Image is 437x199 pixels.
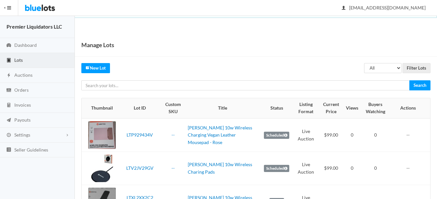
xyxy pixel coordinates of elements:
[361,118,390,152] td: 0
[86,65,90,70] ion-icon: create
[294,98,319,118] th: Listing Format
[188,162,252,175] a: [PERSON_NAME] 10w Wireless Charing Pads
[409,80,430,90] input: Search
[6,73,12,79] ion-icon: flash
[319,118,343,152] td: $99.00
[6,87,12,94] ion-icon: cash
[171,165,175,171] a: --
[294,118,319,152] td: Live Auction
[319,152,343,185] td: $99.00
[188,125,252,145] a: [PERSON_NAME] 10w Wireless Charging Vegan Leather Mousepad - Rose
[14,147,48,153] span: Seller Guidelines
[118,98,161,118] th: Lot ID
[81,80,410,90] input: Search your lots...
[6,102,12,109] ion-icon: calculator
[81,63,110,73] a: createNew Lot
[14,42,37,48] span: Dashboard
[6,132,12,139] ion-icon: cog
[361,152,390,185] td: 0
[171,132,175,138] a: --
[14,72,33,78] span: Auctions
[14,57,23,63] span: Lots
[403,63,430,73] input: Filter Lots
[390,152,430,185] td: --
[185,98,260,118] th: Title
[343,118,361,152] td: 0
[294,152,319,185] td: Live Auction
[264,132,289,139] label: Scheduled
[390,118,430,152] td: --
[319,98,343,118] th: Current Price
[6,58,12,64] ion-icon: clipboard
[14,132,30,138] span: Settings
[361,98,390,118] th: Buyers Watching
[161,98,185,118] th: Custom SKU
[126,165,154,171] a: LTV2JV29GV
[343,152,361,185] td: 0
[6,117,12,124] ion-icon: paper plane
[82,98,118,118] th: Thumbnail
[260,98,294,118] th: Status
[342,5,426,10] span: [EMAIL_ADDRESS][DOMAIN_NAME]
[340,5,347,11] ion-icon: person
[6,147,12,153] ion-icon: list box
[127,132,153,138] a: LTP929434V
[14,102,31,108] span: Invoices
[14,87,29,93] span: Orders
[343,98,361,118] th: Views
[81,40,114,50] h1: Manage Lots
[6,43,12,49] ion-icon: speedometer
[7,23,62,30] strong: Premier Liquidators LLC
[264,165,289,172] label: Scheduled
[390,98,430,118] th: Actions
[14,117,31,123] span: Payouts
